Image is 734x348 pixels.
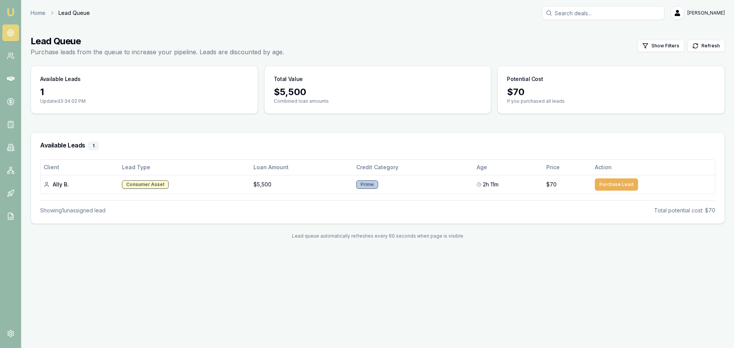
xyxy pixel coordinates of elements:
h3: Potential Cost [507,75,543,83]
div: 1 [88,142,99,150]
button: Purchase Lead [595,178,638,191]
p: Combined loan amounts [274,98,482,104]
div: Lead queue automatically refreshes every 60 seconds when page is visible [31,233,725,239]
div: Prime [356,180,378,189]
span: $70 [546,181,557,188]
th: Client [41,160,119,175]
a: Home [31,9,45,17]
div: Showing 1 unassigned lead [40,207,106,214]
th: Lead Type [119,160,250,175]
p: Updated 3:34:02 PM [40,98,248,104]
span: Lead Queue [58,9,90,17]
span: 2h 11m [483,181,499,188]
p: Purchase leads from the queue to increase your pipeline. Leads are discounted by age. [31,47,284,57]
input: Search deals [542,6,664,20]
th: Action [592,160,715,175]
div: Total potential cost: $70 [654,207,715,214]
nav: breadcrumb [31,9,90,17]
h3: Available Leads [40,142,715,150]
img: emu-icon-u.png [6,8,15,17]
span: [PERSON_NAME] [687,10,725,16]
button: Refresh [687,40,725,52]
div: Ally B. [44,181,116,188]
h3: Available Leads [40,75,81,83]
th: Credit Category [353,160,473,175]
p: If you purchased all leads [507,98,715,104]
button: Show Filters [637,40,684,52]
div: Consumer Asset [122,180,169,189]
th: Price [543,160,592,175]
th: Age [474,160,543,175]
h3: Total Value [274,75,303,83]
div: 1 [40,86,248,98]
div: $ 70 [507,86,715,98]
h1: Lead Queue [31,35,284,47]
td: $5,500 [250,175,353,194]
th: Loan Amount [250,160,353,175]
div: $ 5,500 [274,86,482,98]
